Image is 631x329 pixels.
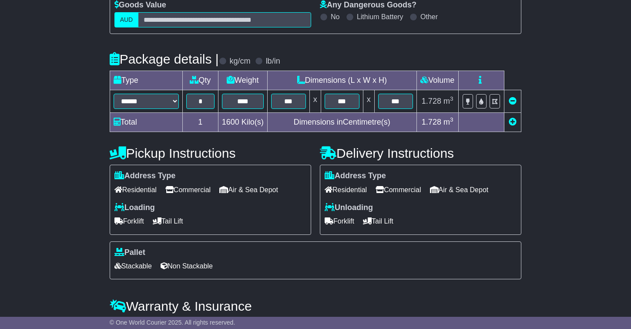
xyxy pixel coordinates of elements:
td: Type [110,71,182,90]
label: Unloading [325,203,373,213]
td: x [309,90,321,113]
label: AUD [114,12,139,27]
label: Address Type [114,171,176,181]
span: Commercial [376,183,421,197]
td: Kilo(s) [218,113,267,132]
td: Dimensions (L x W x H) [267,71,416,90]
label: Pallet [114,248,145,258]
span: © One World Courier 2025. All rights reserved. [110,319,235,326]
span: Air & Sea Depot [219,183,278,197]
td: x [363,90,374,113]
span: Residential [325,183,367,197]
span: Stackable [114,259,152,273]
label: Loading [114,203,155,213]
a: Add new item [509,118,517,126]
a: Remove this item [509,97,517,105]
td: 1 [182,113,218,132]
td: Volume [416,71,458,90]
span: Commercial [165,183,211,197]
span: 1.728 [422,118,441,126]
td: Qty [182,71,218,90]
span: Forklift [325,214,354,228]
label: Any Dangerous Goods? [320,0,416,10]
td: Total [110,113,182,132]
span: Non Stackable [161,259,213,273]
span: 1.728 [422,97,441,105]
label: Address Type [325,171,386,181]
td: Weight [218,71,267,90]
label: kg/cm [230,57,251,66]
span: Tail Lift [153,214,183,228]
span: m [443,97,453,105]
label: lb/in [266,57,280,66]
span: Forklift [114,214,144,228]
span: Tail Lift [363,214,393,228]
label: Lithium Battery [357,13,403,21]
h4: Package details | [110,52,219,66]
span: m [443,118,453,126]
label: No [331,13,339,21]
span: 1600 [222,118,239,126]
sup: 3 [450,95,453,102]
h4: Delivery Instructions [320,146,521,160]
td: Dimensions in Centimetre(s) [267,113,416,132]
span: Residential [114,183,157,197]
label: Goods Value [114,0,166,10]
h4: Pickup Instructions [110,146,311,160]
h4: Warranty & Insurance [110,299,522,313]
label: Other [420,13,438,21]
span: Air & Sea Depot [430,183,489,197]
sup: 3 [450,116,453,123]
